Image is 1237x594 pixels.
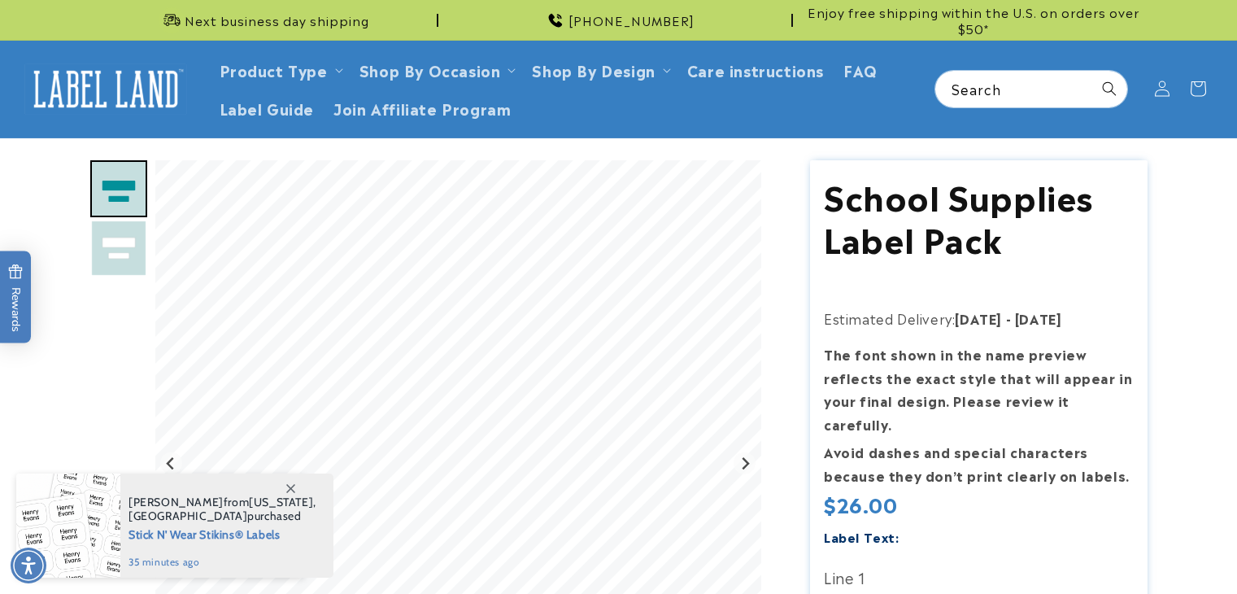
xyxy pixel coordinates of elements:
span: [GEOGRAPHIC_DATA] [128,509,247,523]
span: [US_STATE] [249,495,313,509]
strong: Avoid dashes and special characters because they don’t print clearly on labels. [824,442,1130,485]
div: Go to slide 1 [90,160,147,217]
button: Search [1091,71,1127,107]
span: Shop By Occasion [359,60,501,79]
span: Join Affiliate Program [333,98,511,117]
a: Label Guide [210,89,324,127]
summary: Shop By Occasion [350,50,523,89]
button: Go to last slide [160,452,182,474]
span: from , purchased [128,496,316,523]
span: Label Guide [220,98,315,117]
span: Enjoy free shipping within the U.S. on orders over $50* [799,4,1148,36]
strong: [DATE] [1015,308,1062,328]
strong: The font shown in the name preview reflects the exact style that will appear in your final design... [824,344,1132,434]
strong: - [1006,308,1012,328]
a: Product Type [220,59,328,81]
label: Label Text: [824,527,899,546]
a: Care instructions [677,50,834,89]
span: [PERSON_NAME] [128,495,224,509]
h1: School Supplies Label Pack [824,174,1133,259]
p: Estimated Delivery: [824,307,1133,330]
button: Next slide [734,452,756,474]
div: Accessibility Menu [11,548,46,583]
label: Line 1 [824,564,1133,590]
summary: Shop By Design [522,50,677,89]
img: School supplies label pack [90,160,147,217]
strong: [DATE] [955,308,1002,328]
summary: Product Type [210,50,350,89]
a: FAQ [834,50,887,89]
span: Care instructions [687,60,824,79]
div: Go to slide 2 [90,220,147,277]
a: Shop By Design [532,59,655,81]
img: School Supplies Label Pack - Label Land [90,220,147,277]
span: FAQ [843,60,878,79]
img: Label Land [24,63,187,114]
span: $26.00 [824,491,898,517]
span: Rewards [8,264,24,332]
span: Next business day shipping [185,12,369,28]
span: [PHONE_NUMBER] [568,12,695,28]
a: Label Land [19,58,194,120]
a: Join Affiliate Program [324,89,520,127]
